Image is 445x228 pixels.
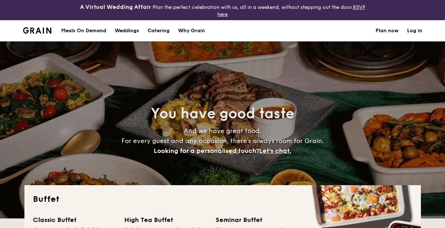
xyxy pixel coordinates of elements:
div: High Tea Buffet [124,215,207,225]
span: You have good taste [151,105,294,122]
div: Weddings [115,20,139,41]
span: Let's chat. [259,147,291,155]
h4: A Virtual Wedding Affair [80,3,151,11]
a: Plan now [376,20,399,41]
div: Meals On Demand [61,20,106,41]
a: Log in [407,20,422,41]
a: Catering [143,20,174,41]
a: Meals On Demand [57,20,110,41]
h1: Catering [148,20,170,41]
a: Logotype [23,27,52,34]
img: Grain [23,27,52,34]
h2: Buffet [33,194,412,205]
span: And we have great food. For every guest and any occasion, there’s always room for Grain. [121,127,324,155]
div: Classic Buffet [33,215,116,225]
div: Plan the perfect celebration with us, all in a weekend, without stepping out the door. [74,3,371,17]
a: Why Grain [174,20,209,41]
div: Why Grain [178,20,205,41]
span: Looking for a personalised touch? [154,147,259,155]
div: Seminar Buffet [216,215,298,225]
a: Weddings [110,20,143,41]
